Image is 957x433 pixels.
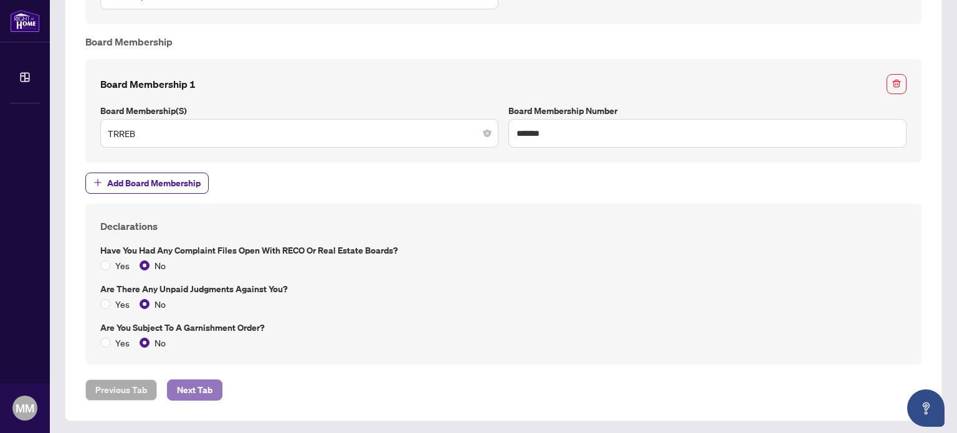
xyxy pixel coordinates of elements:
[150,336,171,350] span: No
[150,297,171,311] span: No
[483,130,491,137] span: close-circle
[110,297,135,311] span: Yes
[107,173,201,193] span: Add Board Membership
[100,321,907,335] label: Are you subject to a Garnishment Order?
[110,336,135,350] span: Yes
[100,219,907,234] h4: Declarations
[177,380,212,400] span: Next Tab
[100,244,907,257] label: Have you had any complaint files open with RECO or Real Estate Boards?
[10,9,40,32] img: logo
[150,259,171,272] span: No
[85,34,921,49] h4: Board Membership
[85,379,157,401] button: Previous Tab
[93,178,102,187] span: plus
[100,104,498,118] label: Board Membership(s)
[167,379,222,401] button: Next Tab
[907,389,945,427] button: Open asap
[110,259,135,272] span: Yes
[16,399,34,417] span: MM
[108,121,491,145] span: TRREB
[100,77,196,92] h4: Board Membership 1
[508,104,907,118] label: Board Membership Number
[100,282,907,296] label: Are there any unpaid judgments against you?
[85,173,209,194] button: Add Board Membership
